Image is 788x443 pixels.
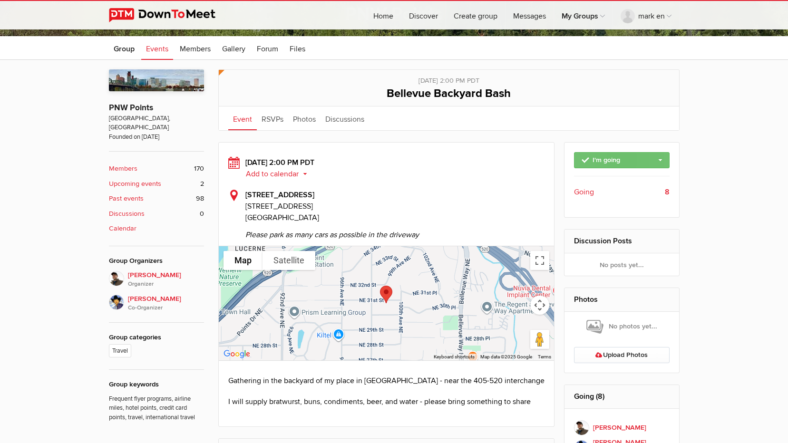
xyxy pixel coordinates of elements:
div: [DATE] 2:00 PM PDT [228,157,545,180]
button: Show satellite imagery [263,251,315,270]
a: PNW Points [109,103,153,113]
img: PNW Points [109,69,204,91]
img: Stefan Krasowski [574,420,589,435]
a: Messages [506,1,554,29]
p: Frequent flyer programs, airline miles, hotel points, credit card points, travel, international t... [109,390,204,422]
div: Group categories [109,332,204,343]
span: 0 [200,209,204,219]
span: Bellevue Backyard Bash [387,87,511,100]
a: Upload Photos [574,347,670,363]
span: 2 [200,179,204,189]
a: RSVPs [257,106,288,130]
a: mark en [613,1,679,29]
div: No posts yet... [564,253,679,276]
a: Files [285,36,310,60]
button: Toggle fullscreen view [530,251,549,270]
span: Going [574,186,594,198]
a: Open this area in Google Maps (opens a new window) [221,348,253,360]
img: Dave Nuttall [109,295,124,310]
b: Upcoming events [109,179,161,189]
button: Show street map [224,251,263,270]
a: Event [228,106,257,130]
span: Events [146,44,168,54]
img: Stefan Krasowski [109,271,124,286]
span: [GEOGRAPHIC_DATA], [GEOGRAPHIC_DATA] [109,114,204,133]
b: Calendar [109,223,136,234]
h2: Going (8) [574,385,670,408]
button: Keyboard shortcuts [434,354,475,360]
b: Discussions [109,209,145,219]
button: Drag Pegman onto the map to open Street View [530,330,549,349]
a: Create group [446,1,505,29]
i: Organizer [128,280,204,289]
a: [PERSON_NAME] [574,418,670,437]
p: Gathering in the backyard of my place in [GEOGRAPHIC_DATA] - near the 405-520 interchange [228,375,545,386]
span: Please park as many cars as possible in the driveway [245,223,545,241]
button: Map camera controls [530,296,549,315]
button: Add to calendar [245,170,314,178]
a: Discussion Posts [574,236,632,246]
a: Discussions [321,106,369,130]
a: Gallery [217,36,250,60]
img: Google [221,348,253,360]
span: [STREET_ADDRESS] [245,201,545,212]
span: [GEOGRAPHIC_DATA] [245,213,319,222]
a: Members 170 [109,164,204,174]
b: Members [109,164,137,174]
a: Events [141,36,173,60]
i: Co-Organizer [128,304,204,312]
span: [PERSON_NAME] [128,270,204,289]
img: DownToMeet [109,8,230,22]
span: Founded on [DATE] [109,133,204,142]
div: [DATE] 2:00 PM PDT [228,70,670,86]
a: Photos [288,106,321,130]
b: [STREET_ADDRESS] [245,190,314,200]
a: [PERSON_NAME]Co-Organizer [109,289,204,313]
b: [PERSON_NAME] [593,423,646,433]
a: I'm going [574,152,670,168]
a: [PERSON_NAME]Organizer [109,271,204,289]
span: Forum [257,44,278,54]
span: Gallery [222,44,245,54]
a: Upcoming events 2 [109,179,204,189]
a: Group [109,36,139,60]
b: Past events [109,193,144,204]
a: Calendar [109,223,204,234]
b: 8 [665,186,670,198]
span: No photos yet... [586,318,657,335]
a: Photos [574,295,598,304]
a: My Groups [554,1,613,29]
a: Forum [252,36,283,60]
a: Home [366,1,401,29]
a: Past events 98 [109,193,204,204]
div: Group Organizers [109,256,204,266]
span: Files [290,44,305,54]
span: [PERSON_NAME] [128,294,204,313]
a: Discover [401,1,446,29]
span: 170 [194,164,204,174]
a: Members [175,36,215,60]
span: 98 [196,193,204,204]
a: Terms (opens in new tab) [538,354,551,359]
span: Map data ©2025 Google [480,354,532,359]
p: I will supply bratwurst, buns, condiments, beer, and water - please bring something to share [228,396,545,407]
div: Group keywords [109,379,204,390]
span: Group [114,44,135,54]
span: Members [180,44,211,54]
a: Discussions 0 [109,209,204,219]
